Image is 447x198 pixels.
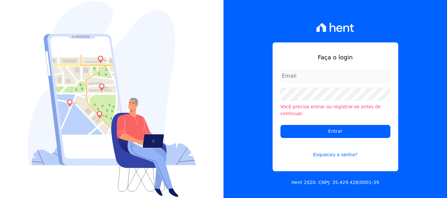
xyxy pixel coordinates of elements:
[280,125,390,138] input: Entrar
[280,53,390,62] h1: Faça o login
[292,179,379,186] p: Hent 2020. CNPJ: 35.429.428/0001-39
[28,1,196,197] img: Login
[280,103,390,117] li: Você precisa entrar ou registrar-se antes de continuar.
[280,69,390,83] input: Email
[280,143,390,158] a: Esqueceu a senha?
